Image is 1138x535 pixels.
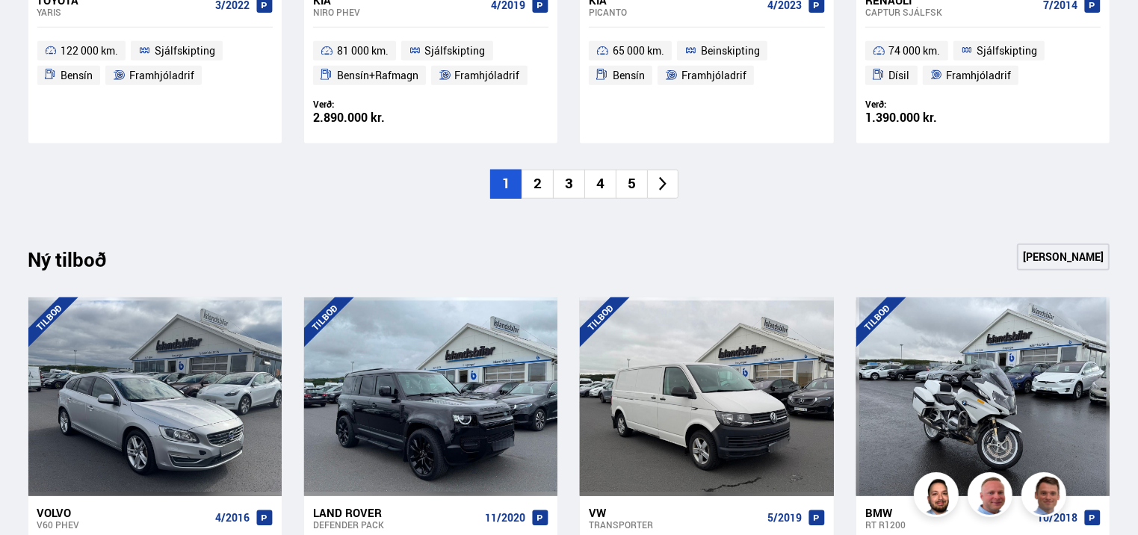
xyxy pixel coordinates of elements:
[553,170,584,199] li: 3
[916,474,961,519] img: nhp88E3Fdnt1Opn2.png
[129,67,194,84] span: Framhjóladrif
[313,99,431,110] div: Verð:
[313,519,479,530] div: Defender PACK
[313,506,479,519] div: Land Rover
[946,67,1011,84] span: Framhjóladrif
[490,170,522,199] li: 1
[337,42,389,60] span: 81 000 km.
[616,170,647,199] li: 5
[589,506,761,519] div: VW
[970,474,1015,519] img: siFngHWaQ9KaOqBr.png
[865,506,1031,519] div: BMW
[455,67,520,84] span: Framhjóladrif
[613,67,645,84] span: Bensín
[865,7,1037,17] div: Captur SJÁLFSK
[681,67,746,84] span: Framhjóladrif
[425,42,486,60] span: Sjálfskipting
[155,42,215,60] span: Sjálfskipting
[1037,512,1077,524] span: 10/2018
[865,99,983,110] div: Verð:
[584,170,616,199] li: 4
[977,42,1037,60] span: Sjálfskipting
[767,512,802,524] span: 5/2019
[889,42,941,60] span: 74 000 km.
[485,512,525,524] span: 11/2020
[61,42,118,60] span: 122 000 km.
[61,67,93,84] span: Bensín
[1017,244,1110,270] a: [PERSON_NAME]
[613,42,664,60] span: 65 000 km.
[28,248,133,279] div: Ný tilboð
[313,111,431,124] div: 2.890.000 kr.
[589,519,761,530] div: Transporter
[865,111,983,124] div: 1.390.000 kr.
[1024,474,1069,519] img: FbJEzSuNWCJXmdc-.webp
[37,506,209,519] div: Volvo
[313,7,485,17] div: Niro PHEV
[337,67,418,84] span: Bensín+Rafmagn
[37,519,209,530] div: V60 PHEV
[701,42,760,60] span: Beinskipting
[589,7,761,17] div: Picanto
[865,519,1031,530] div: RT R1200
[522,170,553,199] li: 2
[889,67,910,84] span: Dísil
[215,512,250,524] span: 4/2016
[37,7,209,17] div: Yaris
[12,6,57,51] button: Opna LiveChat spjallviðmót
